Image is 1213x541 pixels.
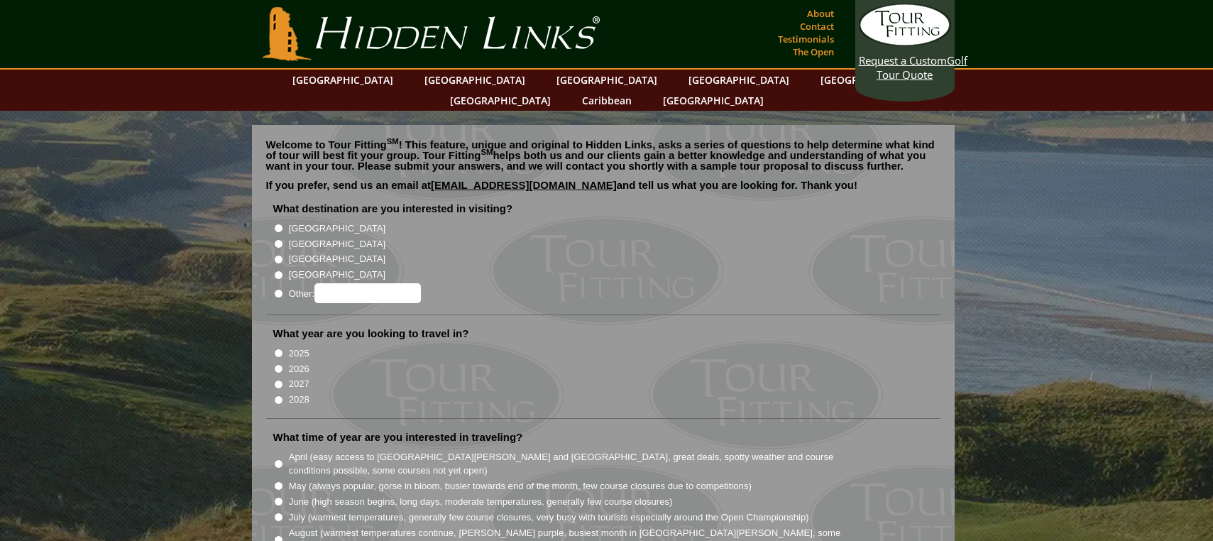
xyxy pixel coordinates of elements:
p: If you prefer, send us an email at and tell us what you are looking for. Thank you! [266,180,940,201]
label: May (always popular, gorse in bloom, busier towards end of the month, few course closures due to ... [289,479,752,493]
label: [GEOGRAPHIC_DATA] [289,268,385,282]
label: July (warmest temperatures, generally few course closures, very busy with tourists especially aro... [289,510,809,525]
label: [GEOGRAPHIC_DATA] [289,237,385,251]
label: [GEOGRAPHIC_DATA] [289,252,385,266]
a: [GEOGRAPHIC_DATA] [681,70,796,90]
a: [GEOGRAPHIC_DATA] [549,70,664,90]
a: [EMAIL_ADDRESS][DOMAIN_NAME] [431,179,617,191]
input: Other: [314,283,421,303]
span: Request a Custom [859,53,947,67]
a: Request a CustomGolf Tour Quote [859,4,951,82]
a: [GEOGRAPHIC_DATA] [285,70,400,90]
a: [GEOGRAPHIC_DATA] [417,70,532,90]
label: What year are you looking to travel in? [273,327,469,341]
a: About [803,4,838,23]
a: The Open [789,42,838,62]
a: [GEOGRAPHIC_DATA] [813,70,928,90]
label: What destination are you interested in visiting? [273,202,513,216]
label: 2027 [289,377,309,391]
label: [GEOGRAPHIC_DATA] [289,222,385,236]
label: 2025 [289,346,309,361]
a: Caribbean [575,90,639,111]
label: April (easy access to [GEOGRAPHIC_DATA][PERSON_NAME] and [GEOGRAPHIC_DATA], great deals, spotty w... [289,450,860,478]
label: Other: [289,283,421,303]
label: 2028 [289,393,309,407]
p: Welcome to Tour Fitting ! This feature, unique and original to Hidden Links, asks a series of que... [266,139,940,171]
a: [GEOGRAPHIC_DATA] [656,90,771,111]
a: Testimonials [774,29,838,49]
label: 2026 [289,362,309,376]
label: June (high season begins, long days, moderate temperatures, generally few course closures) [289,495,673,509]
label: What time of year are you interested in traveling? [273,430,523,444]
a: [GEOGRAPHIC_DATA] [443,90,558,111]
sup: SM [387,137,399,146]
a: Contact [796,16,838,36]
sup: SM [481,148,493,156]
